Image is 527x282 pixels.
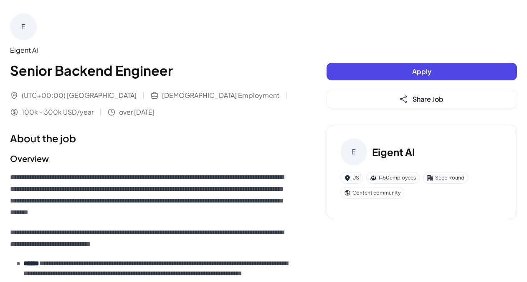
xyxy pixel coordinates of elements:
[372,144,415,159] h3: Eigent AI
[366,172,420,184] div: 1-50 employees
[327,90,517,108] button: Share Job
[10,152,293,165] h2: Overview
[22,107,94,117] span: 100k - 300k USD/year
[423,172,468,184] div: Seed Round
[327,63,517,80] button: Apply
[10,131,293,146] h1: About the job
[10,13,37,40] div: E
[412,67,431,76] span: Apply
[413,95,443,103] span: Share Job
[340,172,363,184] div: US
[22,90,137,100] span: (UTC+00:00) [GEOGRAPHIC_DATA]
[340,138,367,165] div: E
[10,60,293,80] h1: Senior Backend Engineer
[10,45,293,55] div: Eigent AI
[119,107,155,117] span: over [DATE]
[340,187,404,199] div: Content community
[162,90,279,100] span: [DEMOGRAPHIC_DATA] Employment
